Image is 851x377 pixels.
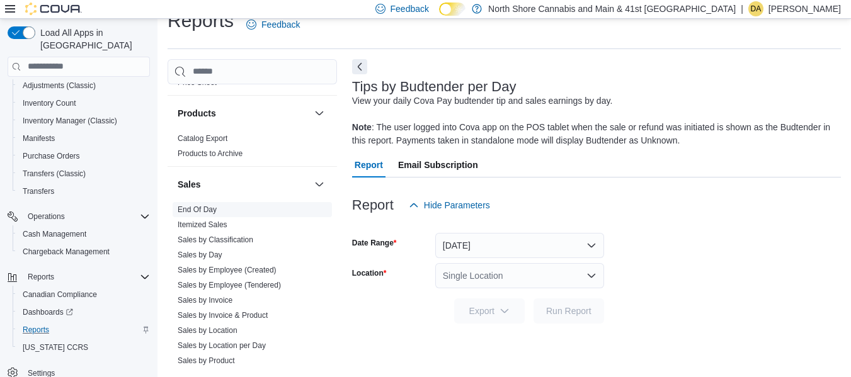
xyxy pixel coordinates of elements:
span: Feedback [391,3,429,15]
button: Sales [312,177,327,192]
a: Itemized Sales [178,220,227,229]
button: Operations [3,208,155,225]
button: Inventory Manager (Classic) [13,112,155,130]
span: Sales by Day [178,250,222,260]
span: Sales by Location [178,325,237,335]
a: Sales by Day [178,250,222,259]
span: Hide Parameters [424,199,490,211]
span: Inventory Count [23,98,76,108]
span: Sales by Employee (Created) [178,265,277,275]
button: Operations [23,209,70,224]
span: Transfers [23,186,54,196]
span: Reports [28,272,54,282]
button: Open list of options [586,271,597,281]
span: Email Subscription [398,152,478,177]
a: Sales by Employee (Created) [178,266,277,274]
button: Products [178,107,309,120]
p: | [741,1,743,16]
span: Reports [23,325,49,335]
b: Note [352,122,372,132]
button: [US_STATE] CCRS [13,339,155,356]
a: Transfers (Classic) [18,166,91,181]
span: Operations [28,211,65,222]
span: Manifests [18,131,150,146]
span: Adjustments (Classic) [23,81,96,91]
span: Export [462,298,517,324]
span: Transfers (Classic) [23,169,86,179]
a: Feedback [241,12,305,37]
button: Chargeback Management [13,243,155,261]
span: Purchase Orders [23,151,80,161]
span: Itemized Sales [178,220,227,230]
input: Dark Mode [439,3,465,16]
span: Chargeback Management [18,244,150,259]
button: Reports [13,321,155,339]
button: Hide Parameters [404,193,495,218]
span: Cash Management [23,229,86,239]
span: Transfers [18,184,150,199]
span: Dashboards [18,305,150,320]
span: Purchase Orders [18,149,150,164]
a: Inventory Count [18,96,81,111]
button: Transfers (Classic) [13,165,155,183]
span: Canadian Compliance [18,287,150,302]
button: Inventory Count [13,94,155,112]
span: DA [751,1,762,16]
span: Operations [23,209,150,224]
span: Sales by Employee (Tendered) [178,280,281,290]
button: [DATE] [435,233,604,258]
span: Report [355,152,383,177]
button: Export [454,298,525,324]
span: Reports [23,269,150,284]
h3: Sales [178,178,201,191]
a: Sales by Invoice & Product [178,311,268,320]
span: Feedback [261,18,300,31]
p: [PERSON_NAME] [768,1,841,16]
a: End Of Day [178,205,217,214]
label: Date Range [352,238,397,248]
a: Products to Archive [178,149,243,158]
h3: Tips by Budtender per Day [352,79,517,94]
a: Dashboards [18,305,78,320]
span: Cash Management [18,227,150,242]
button: Canadian Compliance [13,286,155,303]
a: Catalog Export [178,134,227,143]
div: View your daily Cova Pay budtender tip and sales earnings by day. : The user logged into Cova app... [352,94,835,147]
span: Sales by Invoice & Product [178,310,268,320]
span: Adjustments (Classic) [18,78,150,93]
a: Canadian Compliance [18,287,102,302]
button: Reports [23,269,59,284]
a: Purchase Orders [18,149,85,164]
span: Dashboards [23,307,73,317]
button: Sales [178,178,309,191]
span: Chargeback Management [23,247,110,257]
span: Sales by Product [178,356,235,366]
a: Price Sheet [178,78,217,87]
button: Adjustments (Classic) [13,77,155,94]
h3: Products [178,107,216,120]
span: Inventory Manager (Classic) [23,116,117,126]
span: [US_STATE] CCRS [23,342,88,352]
a: Sales by Product [178,356,235,365]
span: Load All Apps in [GEOGRAPHIC_DATA] [35,26,150,52]
span: Inventory Manager (Classic) [18,113,150,128]
span: Reports [18,322,150,337]
span: Manifests [23,133,55,143]
a: Adjustments (Classic) [18,78,101,93]
a: Inventory Manager (Classic) [18,113,122,128]
a: Sales by Location per Day [178,341,266,350]
a: Reports [18,322,54,337]
a: Sales by Employee (Tendered) [178,281,281,290]
div: Dexter Anderson [748,1,763,16]
span: Products to Archive [178,149,243,159]
a: Sales by Invoice [178,296,232,305]
button: Manifests [13,130,155,147]
div: Products [168,131,337,166]
a: Sales by Classification [178,235,253,244]
a: Cash Management [18,227,91,242]
button: Cash Management [13,225,155,243]
button: Products [312,106,327,121]
label: Location [352,268,387,278]
img: Cova [25,3,82,15]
